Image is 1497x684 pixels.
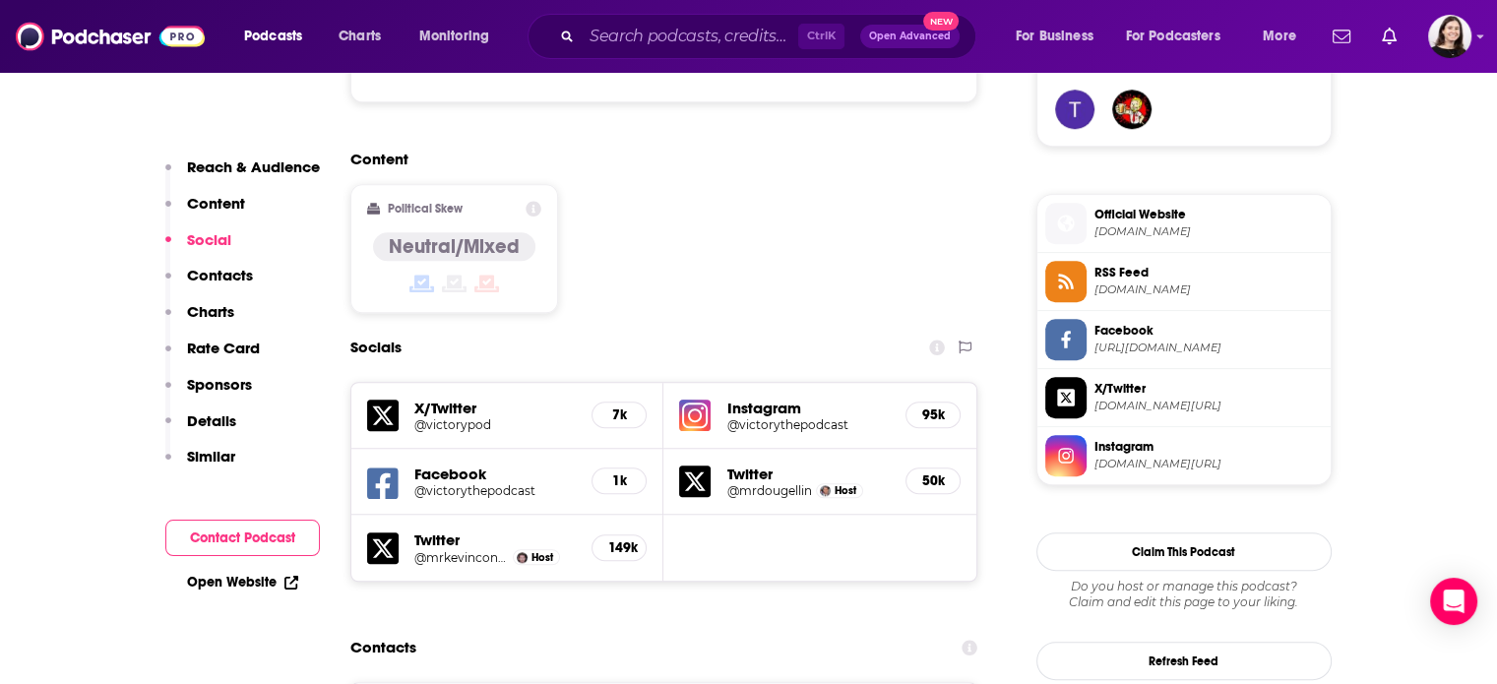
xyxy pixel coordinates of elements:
span: twitter.com/victorypod [1094,399,1323,413]
a: @mrkevinconnolly [414,550,509,565]
button: Refresh Feed [1036,642,1332,680]
h4: Neutral/Mixed [389,234,520,259]
input: Search podcasts, credits, & more... [582,21,798,52]
button: open menu [1249,21,1321,52]
button: open menu [405,21,515,52]
img: User Profile [1428,15,1471,58]
button: Content [165,194,245,230]
p: Rate Card [187,339,260,357]
h5: 1k [608,472,630,489]
div: Search podcasts, credits, & more... [546,14,995,59]
img: Doug Ellin [820,485,831,496]
img: Podchaser - Follow, Share and Rate Podcasts [16,18,205,55]
div: Claim and edit this page to your liking. [1036,579,1332,610]
a: Show notifications dropdown [1374,20,1404,53]
span: Charts [339,23,381,50]
h5: 7k [608,406,630,423]
p: Sponsors [187,375,252,394]
span: Host [835,484,856,497]
h5: Instagram [726,399,890,417]
h5: 50k [922,472,944,489]
span: Logged in as lucynalen [1428,15,1471,58]
a: Open Website [187,574,298,591]
button: Claim This Podcast [1036,532,1332,571]
h5: 95k [922,406,944,423]
button: Reach & Audience [165,157,320,194]
span: Open Advanced [869,31,951,41]
div: Open Intercom Messenger [1430,578,1477,625]
span: podcastone.com [1094,224,1323,239]
img: mpalaamy [1055,90,1094,129]
span: Official Website [1094,206,1323,223]
h2: Content [350,150,963,168]
a: Facebook[URL][DOMAIN_NAME] [1045,319,1323,360]
a: @victorythepodcast [726,417,890,432]
button: open menu [1113,21,1249,52]
h2: Political Skew [388,202,463,216]
h5: Twitter [726,465,890,483]
p: Similar [187,447,235,466]
span: New [923,12,959,31]
p: Reach & Audience [187,157,320,176]
h2: Socials [350,329,402,366]
button: Charts [165,302,234,339]
h5: Twitter [414,530,577,549]
span: feeds.megaphone.fm [1094,282,1323,297]
span: For Podcasters [1126,23,1220,50]
img: Alotafajitas [1112,90,1152,129]
span: Host [531,551,553,564]
p: Social [187,230,231,249]
span: More [1263,23,1296,50]
img: Kevin Connolly [517,552,528,563]
span: For Business [1016,23,1093,50]
button: Open AdvancedNew [860,25,960,48]
span: Ctrl K [798,24,844,49]
button: open menu [1002,21,1118,52]
span: instagram.com/victorythepodcast [1094,457,1323,471]
a: X/Twitter[DOMAIN_NAME][URL] [1045,377,1323,418]
span: Instagram [1094,438,1323,456]
h5: 149k [608,539,630,556]
span: https://www.facebook.com/victorythepodcast [1094,341,1323,355]
p: Charts [187,302,234,321]
p: Content [187,194,245,213]
h5: Facebook [414,465,577,483]
span: Podcasts [244,23,302,50]
a: RSS Feed[DOMAIN_NAME] [1045,261,1323,302]
button: Sponsors [165,375,252,411]
a: Charts [326,21,393,52]
a: @mrdougellin [726,483,811,498]
a: Show notifications dropdown [1325,20,1358,53]
span: Do you host or manage this podcast? [1036,579,1332,594]
a: Instagram[DOMAIN_NAME][URL] [1045,435,1323,476]
p: Contacts [187,266,253,284]
span: X/Twitter [1094,380,1323,398]
button: Social [165,230,231,267]
button: Contacts [165,266,253,302]
p: Details [187,411,236,430]
a: Official Website[DOMAIN_NAME] [1045,203,1323,244]
span: RSS Feed [1094,264,1323,281]
h5: X/Twitter [414,399,577,417]
a: @victorythepodcast [414,483,577,498]
span: Facebook [1094,322,1323,340]
button: Similar [165,447,235,483]
img: iconImage [679,400,711,431]
h2: Contacts [350,629,416,666]
span: Monitoring [419,23,489,50]
a: @victorypod [414,417,577,432]
button: Rate Card [165,339,260,375]
button: Details [165,411,236,448]
button: Show profile menu [1428,15,1471,58]
button: open menu [230,21,328,52]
